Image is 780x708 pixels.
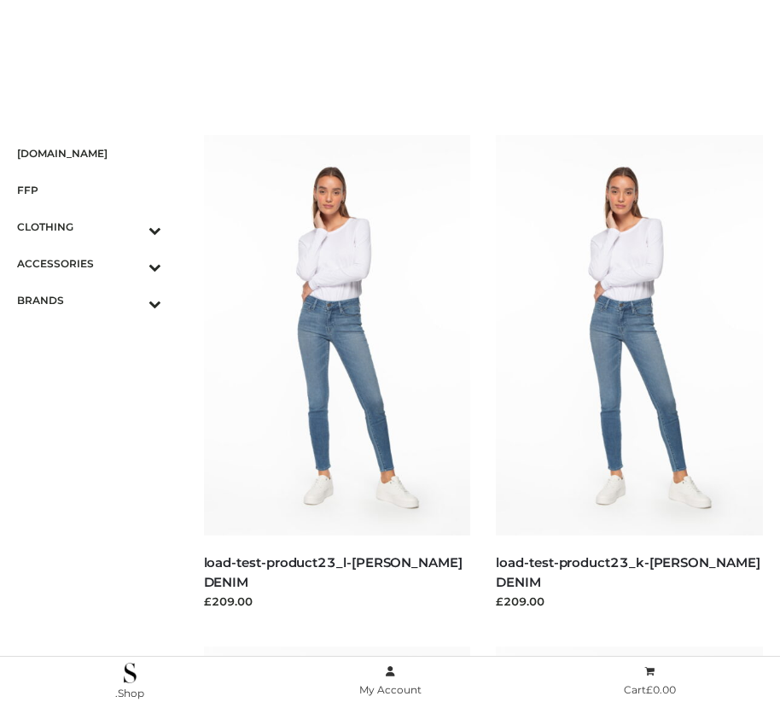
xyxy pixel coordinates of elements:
[204,593,471,610] div: £209.00
[102,208,161,245] button: Toggle Submenu
[17,282,161,319] a: BRANDSToggle Submenu
[646,683,653,696] span: £
[102,245,161,282] button: Toggle Submenu
[124,663,137,683] img: .Shop
[102,282,161,319] button: Toggle Submenu
[115,687,144,699] span: .Shop
[17,245,161,282] a: ACCESSORIESToggle Submenu
[496,593,763,610] div: £209.00
[17,290,161,310] span: BRANDS
[17,254,161,273] span: ACCESSORIES
[624,683,676,696] span: Cart
[17,208,161,245] a: CLOTHINGToggle Submenu
[17,180,161,200] span: FFP
[17,143,161,163] span: [DOMAIN_NAME]
[520,662,780,700] a: Cart£0.00
[646,683,676,696] bdi: 0.00
[17,217,161,237] span: CLOTHING
[204,554,463,590] a: load-test-product23_l-[PERSON_NAME] DENIM
[17,172,161,208] a: FFP
[496,554,760,590] a: load-test-product23_k-[PERSON_NAME] DENIM
[359,683,422,696] span: My Account
[260,662,521,700] a: My Account
[17,135,161,172] a: [DOMAIN_NAME]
